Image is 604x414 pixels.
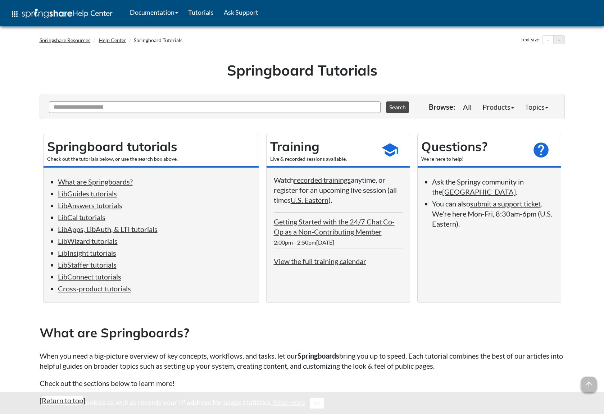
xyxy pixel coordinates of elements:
[40,351,565,371] p: When you need a big-picture overview of key concepts, workflows, and tasks, let our bring you up ...
[542,36,553,44] button: Decrease text size
[58,284,131,293] a: Cross-product tutorials
[270,155,374,163] div: Live & recorded sessions available.
[32,397,572,409] div: This site uses cookies as well as records your IP address for usage statistics.
[458,100,477,114] a: All
[58,237,118,245] a: LibWizard tutorials
[532,141,550,159] span: help
[554,36,564,44] button: Increase text size
[270,138,374,155] h2: Training
[58,213,105,222] a: LibCal tutorials
[58,249,116,257] a: LibInsight tutorials
[42,396,83,405] a: Return to top
[47,155,255,163] div: Check out the tutorials below, or use the search box above.
[519,35,542,45] div: Text size:
[99,37,126,43] a: Help Center
[40,324,565,342] h2: What are Springboards?
[47,138,255,155] h2: Springboard tutorials
[125,3,183,21] a: Documentation
[442,187,516,196] a: [GEOGRAPHIC_DATA]
[274,175,403,205] p: Watch anytime, or register for an upcoming live session (all times ).
[274,239,334,246] span: 2:00pm - 2:50pm[DATE]
[40,395,565,405] p: [ ]
[386,101,409,113] button: Search
[40,37,90,43] a: Springshare Resources
[291,196,328,204] a: U.S. Eastern
[219,3,263,21] a: Ask Support
[22,9,72,18] img: Springshare
[274,217,395,236] a: Getting Started with the 24/7 Chat Co-Op as a Non-Contributing Member
[274,257,366,265] a: View the full training calendar
[298,351,339,360] strong: Springboards
[72,8,113,18] span: Help Center
[10,10,19,18] span: apps
[58,201,122,210] a: LibAnswers tutorials
[432,177,554,197] li: Ask the Springy community in the .
[58,189,117,198] a: LibGuides tutorials
[581,377,597,392] span: arrow_upward
[58,272,121,281] a: LibConnect tutorials
[429,102,455,112] p: Browse:
[581,377,597,386] a: arrow_upward
[432,199,554,229] li: You can also . We're here Mon-Fri, 8:30am-6pm (U.S. Eastern).
[45,60,559,80] h1: Springboard Tutorials
[470,199,541,208] a: submit a support ticket
[183,3,219,21] a: Tutorials
[5,3,118,25] a: apps Help Center
[58,225,158,233] a: LibApps, LibAuth, & LTI tutorials
[519,100,554,114] a: Topics
[381,141,399,159] span: school
[127,37,182,44] li: Springboard Tutorials
[421,155,525,163] div: We're here to help!
[58,260,117,269] a: LibStaffer tutorials
[477,100,519,114] a: Products
[58,177,133,186] a: What are Springboards?
[421,138,525,155] h2: Questions?
[40,378,565,388] p: Check out the sections below to learn more!
[294,176,351,184] a: recorded trainings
